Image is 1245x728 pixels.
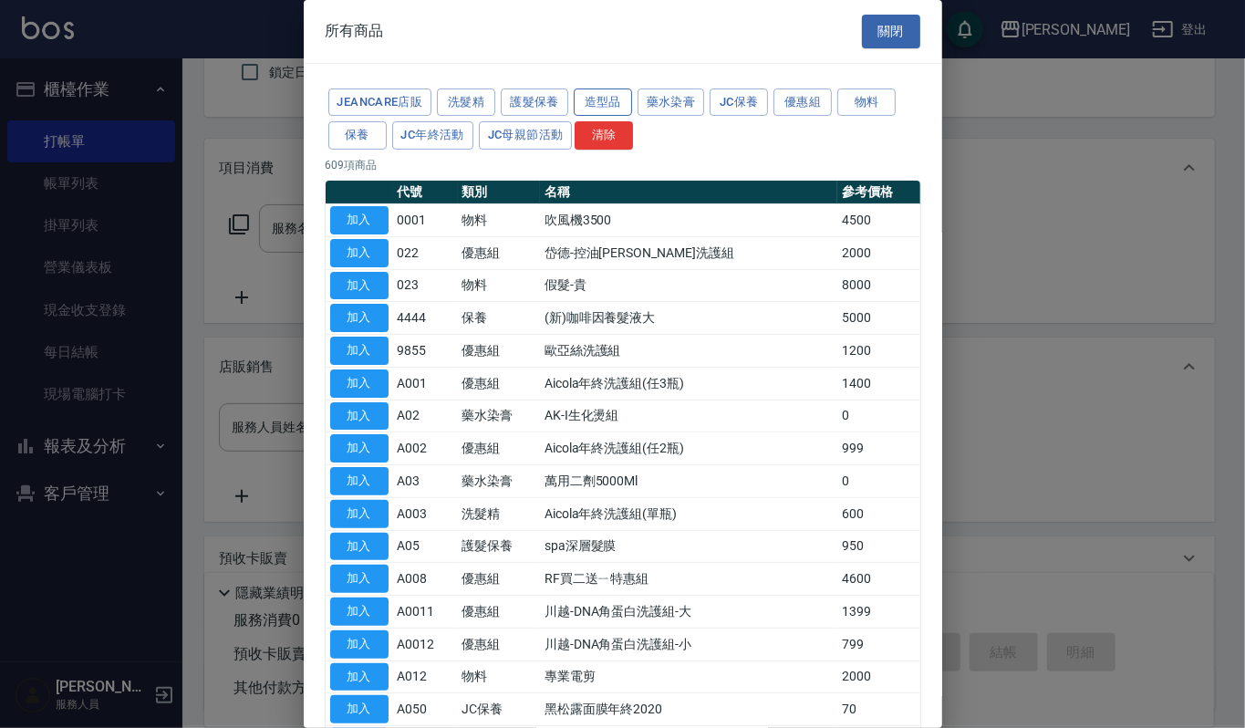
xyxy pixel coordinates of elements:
td: 洗髮精 [458,497,540,530]
td: A050 [393,693,458,726]
td: 5000 [837,302,919,335]
td: 799 [837,628,919,660]
td: 優惠組 [458,432,540,465]
button: 物料 [837,88,896,117]
td: A012 [393,660,458,693]
td: 4600 [837,563,919,596]
p: 609 項商品 [326,157,920,173]
button: 保養 [328,121,387,150]
td: 藥水染膏 [458,400,540,432]
td: A02 [393,400,458,432]
td: A008 [393,563,458,596]
td: 物料 [458,660,540,693]
button: 加入 [330,402,389,431]
td: 川越-DNA角蛋白洗護組-大 [540,596,837,629]
button: 優惠組 [773,88,832,117]
td: 4444 [393,302,458,335]
button: 加入 [330,369,389,398]
button: 加入 [330,630,389,659]
td: 護髮保養 [458,530,540,563]
td: Aicola年終洗護組(任2瓶) [540,432,837,465]
td: 優惠組 [458,628,540,660]
td: A03 [393,465,458,498]
button: 加入 [330,239,389,267]
td: 8000 [837,269,919,302]
td: 物料 [458,269,540,302]
button: 護髮保養 [501,88,568,117]
td: 022 [393,236,458,269]
button: 造型品 [574,88,632,117]
button: 加入 [330,206,389,234]
td: Aicola年終洗護組(單瓶) [540,497,837,530]
td: JC保養 [458,693,540,726]
td: A0011 [393,596,458,629]
td: 保養 [458,302,540,335]
td: 藥水染膏 [458,465,540,498]
td: 優惠組 [458,236,540,269]
button: 加入 [330,304,389,332]
td: 2000 [837,660,919,693]
button: 洗髮精 [437,88,495,117]
td: 950 [837,530,919,563]
button: 加入 [330,695,389,723]
td: A001 [393,367,458,400]
td: spa深層髮膜 [540,530,837,563]
button: 加入 [330,663,389,692]
td: Aicola年終洗護組(任3瓶) [540,367,837,400]
td: 70 [837,693,919,726]
td: 優惠組 [458,335,540,368]
td: 4500 [837,204,919,237]
button: JC母親節活動 [479,121,573,150]
td: 999 [837,432,919,465]
span: 所有商品 [326,22,384,40]
button: 加入 [330,272,389,300]
th: 名稱 [540,181,837,204]
td: 優惠組 [458,563,540,596]
button: 加入 [330,533,389,561]
td: 0 [837,400,919,432]
td: 物料 [458,204,540,237]
button: 加入 [330,434,389,463]
button: 加入 [330,565,389,593]
td: 萬用二劑5000Ml [540,465,837,498]
td: 優惠組 [458,367,540,400]
td: 1399 [837,596,919,629]
td: AK-I生化燙組 [540,400,837,432]
td: 600 [837,497,919,530]
th: 參考價格 [837,181,919,204]
button: 藥水染膏 [638,88,705,117]
td: A002 [393,432,458,465]
td: 專業電剪 [540,660,837,693]
td: 優惠組 [458,596,540,629]
td: A0012 [393,628,458,660]
td: (新)咖啡因養髮液大 [540,302,837,335]
td: 歐亞絲洗護組 [540,335,837,368]
td: 0 [837,465,919,498]
td: RF買二送ㄧ特惠組 [540,563,837,596]
button: 加入 [330,500,389,528]
button: JeanCare店販 [328,88,432,117]
button: 清除 [575,121,633,150]
td: 023 [393,269,458,302]
td: 0001 [393,204,458,237]
td: 黑松露面膜年終2020 [540,693,837,726]
td: 假髮-貴 [540,269,837,302]
td: A003 [393,497,458,530]
button: 加入 [330,337,389,365]
button: JC保養 [710,88,768,117]
td: 1200 [837,335,919,368]
button: 關閉 [862,15,920,48]
button: JC年終活動 [392,121,473,150]
th: 類別 [458,181,540,204]
td: 川越-DNA角蛋白洗護組-小 [540,628,837,660]
td: 9855 [393,335,458,368]
td: 吹風機3500 [540,204,837,237]
td: 2000 [837,236,919,269]
button: 加入 [330,467,389,495]
button: 加入 [330,598,389,626]
td: 1400 [837,367,919,400]
th: 代號 [393,181,458,204]
td: 岱德-控油[PERSON_NAME]洗護組 [540,236,837,269]
td: A05 [393,530,458,563]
